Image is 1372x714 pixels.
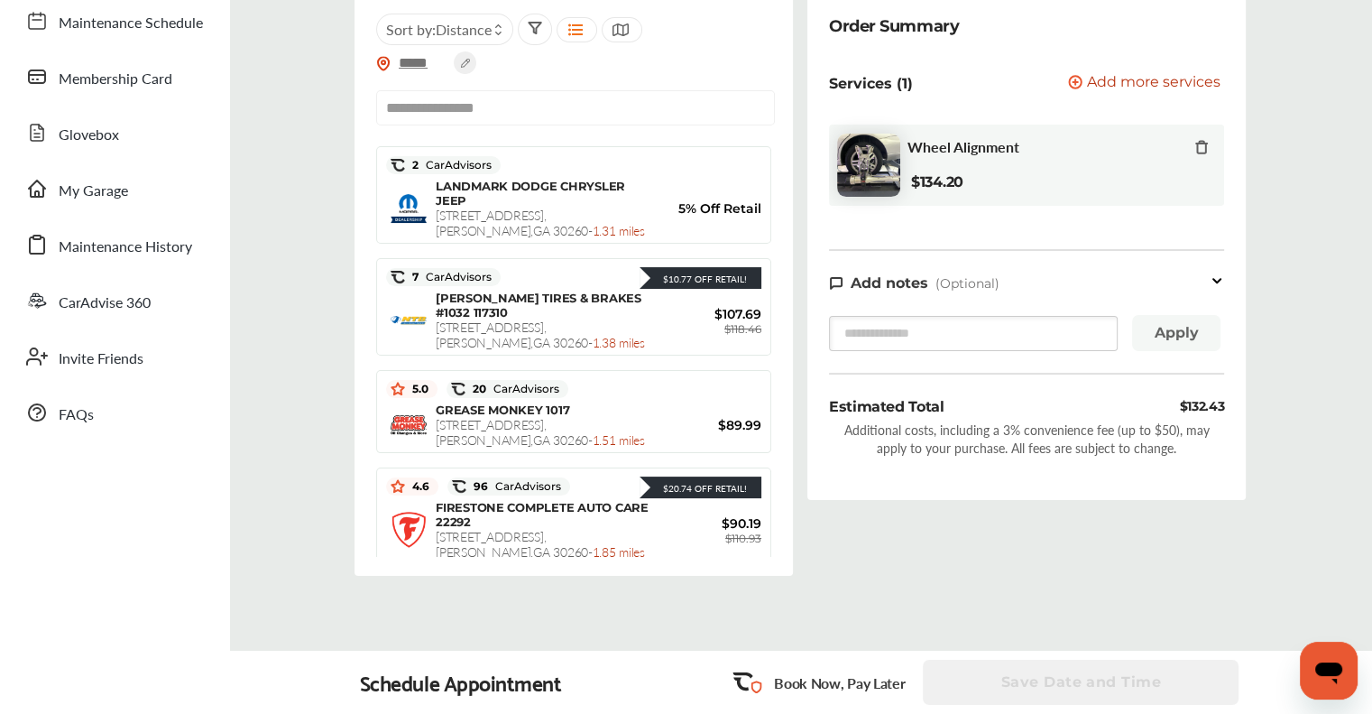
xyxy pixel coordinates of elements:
img: logo-grease-monkey.png [391,415,427,435]
span: 7 [405,270,492,284]
a: Add more services [1068,75,1224,92]
img: logo-firestone.png [391,512,427,548]
button: Apply [1132,315,1220,351]
img: caradvise_icon.5c74104a.svg [391,158,405,172]
img: caradvise_icon.5c74104a.svg [452,479,466,494]
span: CarAdvisors [419,271,492,283]
iframe: Button to launch messaging window [1300,642,1358,700]
span: 1.38 miles [593,333,645,351]
span: Glovebox [59,124,119,147]
img: logo-mavis.png [391,316,427,326]
span: [STREET_ADDRESS] , [PERSON_NAME] , GA 30260 - [436,527,645,561]
img: caradvise_icon.5c74104a.svg [451,382,465,396]
img: location_vector_orange.38f05af8.svg [376,56,391,71]
span: 4.6 [405,479,429,494]
span: [STREET_ADDRESS] , [PERSON_NAME] , GA 30260 - [436,318,645,351]
span: [STREET_ADDRESS] , [PERSON_NAME] , GA 30260 - [436,206,645,239]
a: CarAdvise 360 [16,277,212,324]
span: 1.85 miles [593,542,645,561]
div: Additional costs, including a 3% convenience fee (up to $50), may apply to your purchase. All fee... [829,421,1224,457]
div: Estimated Total [829,396,944,417]
span: 1.51 miles [593,431,645,449]
a: Membership Card [16,53,212,100]
span: 5% Off Retail [653,200,761,217]
span: FAQs [59,403,94,427]
span: Invite Friends [59,348,143,371]
p: Book Now, Pay Later [774,672,905,693]
a: Maintenance History [16,221,212,268]
img: caradvise_icon.5c74104a.svg [391,270,405,284]
span: $107.69 [653,306,761,322]
span: Add notes [851,274,928,292]
span: FIRESTONE COMPLETE AUTO CARE 22292 [436,500,649,529]
img: star_icon.59ea9307.svg [391,479,405,494]
span: $89.99 [653,417,761,433]
div: Schedule Appointment [360,670,562,695]
span: 20 [465,382,559,396]
span: Wheel Alignment [907,138,1019,155]
img: star_icon.59ea9307.svg [391,382,405,396]
span: Maintenance Schedule [59,12,203,35]
a: Invite Friends [16,333,212,380]
div: $132.43 [1180,396,1224,417]
a: My Garage [16,165,212,212]
span: $110.93 [725,532,761,545]
span: $90.19 [653,515,761,532]
span: CarAdvisors [486,383,559,395]
span: Membership Card [59,68,172,91]
span: GREASE MONKEY 1017 [436,403,569,417]
span: CarAdvise 360 [59,292,151,315]
span: LANDMARK DODGE CHRYSLER JEEP [436,179,625,208]
span: 5.0 [405,382,428,396]
div: $10.77 Off Retail! [654,273,747,285]
span: [PERSON_NAME] TIRES & BRAKES #1032 117310 [436,291,641,320]
span: 2 [405,158,492,172]
button: Add more services [1068,75,1220,92]
div: Order Summary [829,14,959,39]
span: My Garage [59,180,128,203]
a: FAQs [16,389,212,436]
img: note-icon.db9493fa.svg [829,275,843,291]
a: Glovebox [16,109,212,156]
span: Distance [436,19,492,40]
span: Add more services [1087,75,1220,92]
div: $20.74 Off Retail! [654,482,747,495]
span: (Optional) [935,275,999,292]
span: CarAdvisors [488,480,561,493]
span: [STREET_ADDRESS] , [PERSON_NAME] , GA 30260 - [436,415,645,449]
span: $118.46 [724,322,761,336]
img: wheel-alignment-thumb.jpg [837,134,900,197]
span: Sort by : [386,19,492,40]
p: Services (1) [829,75,913,92]
span: Maintenance History [59,236,192,259]
img: logo-mopar.png [391,194,427,222]
b: $134.20 [911,173,963,190]
span: 1.31 miles [593,221,645,239]
span: 96 [466,479,561,494]
span: CarAdvisors [419,159,492,172]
